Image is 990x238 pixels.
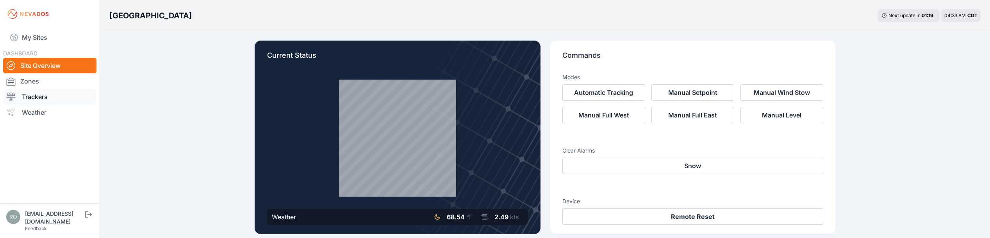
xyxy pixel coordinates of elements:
[6,210,20,224] img: rono@prim.com
[562,208,823,225] button: Remote Reset
[510,213,519,221] span: kts
[740,107,823,123] button: Manual Level
[562,73,580,81] h3: Modes
[967,12,978,18] span: CDT
[494,213,508,221] span: 2.49
[562,197,823,205] h3: Device
[562,84,645,101] button: Automatic Tracking
[272,212,296,222] div: Weather
[3,89,96,105] a: Trackers
[6,8,50,20] img: Nevados
[25,226,47,231] a: Feedback
[3,28,96,47] a: My Sites
[562,147,823,155] h3: Clear Alarms
[3,58,96,73] a: Site Overview
[562,50,823,67] p: Commands
[109,10,192,21] h3: [GEOGRAPHIC_DATA]
[109,5,192,26] nav: Breadcrumb
[447,213,465,221] span: 68.54
[562,107,645,123] button: Manual Full West
[944,12,966,18] span: 04:33 AM
[651,107,734,123] button: Manual Full East
[3,73,96,89] a: Zones
[267,50,528,67] p: Current Status
[25,210,84,226] div: [EMAIL_ADDRESS][DOMAIN_NAME]
[888,12,920,18] span: Next update in
[562,158,823,174] button: Snow
[3,50,37,57] span: DASHBOARD
[466,213,473,221] span: °F
[922,12,936,19] div: 01 : 19
[651,84,734,101] button: Manual Setpoint
[3,105,96,120] a: Weather
[740,84,823,101] button: Manual Wind Stow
